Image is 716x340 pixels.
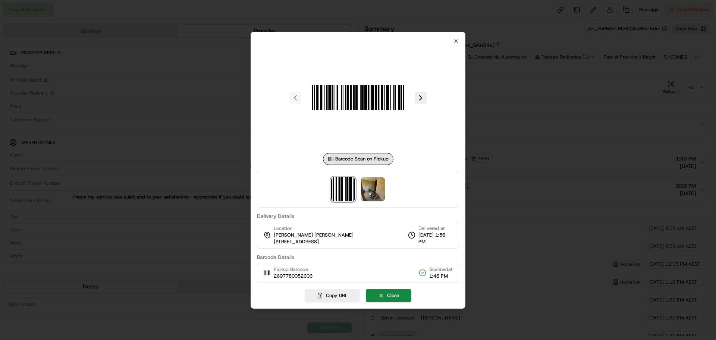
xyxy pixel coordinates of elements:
[274,238,319,245] span: [STREET_ADDRESS]
[429,273,453,280] span: 1:46 PM
[331,177,355,201] img: barcode_scan_on_pickup image
[274,225,292,232] span: Location
[429,266,453,273] span: Scanned at
[304,44,412,152] img: barcode_scan_on_pickup image
[274,266,313,273] span: Pickup Barcode
[274,273,313,280] span: 2697780052606
[366,289,411,302] button: Close
[418,232,453,245] span: [DATE] 1:56 PM
[305,289,360,302] button: Copy URL
[257,213,459,219] label: Delivery Details
[418,225,453,232] span: Delivered at
[274,232,354,238] span: [PERSON_NAME] [PERSON_NAME]
[361,177,385,201] img: photo_proof_of_delivery image
[257,255,459,260] label: Barcode Details
[323,153,393,165] div: Barcode Scan on Pickup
